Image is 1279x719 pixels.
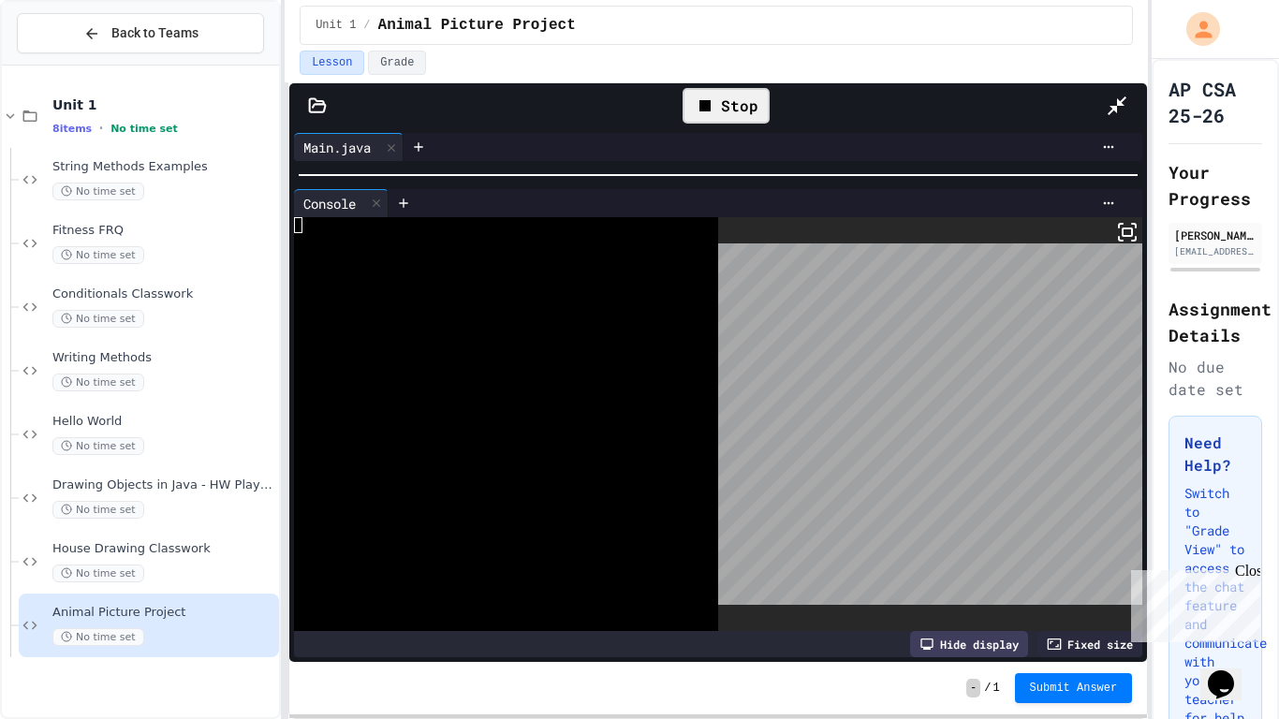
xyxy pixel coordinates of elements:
div: My Account [1167,7,1225,51]
button: Submit Answer [1015,673,1133,703]
div: Console [294,194,365,213]
span: Unit 1 [52,96,275,113]
span: String Methods Examples [52,159,275,175]
span: Animal Picture Project [378,14,576,37]
button: Grade [368,51,426,75]
div: Fixed size [1037,631,1142,657]
h2: Your Progress [1169,159,1262,212]
span: No time set [52,628,144,646]
span: No time set [52,246,144,264]
div: [PERSON_NAME] [1174,227,1257,243]
iframe: chat widget [1200,644,1260,700]
span: Back to Teams [111,23,198,43]
span: No time set [52,374,144,391]
span: 1 [992,681,999,696]
div: Main.java [294,133,404,161]
span: / [363,18,370,33]
button: Lesson [300,51,364,75]
span: Conditionals Classwork [52,286,275,302]
span: No time set [52,183,144,200]
span: Fitness FRQ [52,223,275,239]
span: / [984,681,991,696]
span: No time set [110,123,178,135]
div: Stop [683,88,770,124]
div: [EMAIL_ADDRESS][DOMAIN_NAME] [1174,244,1257,258]
span: Submit Answer [1030,681,1118,696]
span: Unit 1 [316,18,356,33]
span: No time set [52,565,144,582]
span: 8 items [52,123,92,135]
span: Hello World [52,414,275,430]
span: Drawing Objects in Java - HW Playposit Code [52,477,275,493]
div: Chat with us now!Close [7,7,129,119]
div: Hide display [910,631,1028,657]
span: • [99,121,103,136]
span: House Drawing Classwork [52,541,275,557]
div: Main.java [294,138,380,157]
div: Console [294,189,389,217]
button: Back to Teams [17,13,264,53]
span: Writing Methods [52,350,275,366]
h2: Assignment Details [1169,296,1262,348]
span: No time set [52,501,144,519]
span: No time set [52,310,144,328]
h3: Need Help? [1184,432,1246,477]
h1: AP CSA 25-26 [1169,76,1262,128]
span: No time set [52,437,144,455]
div: No due date set [1169,356,1262,401]
span: - [966,679,980,697]
span: Animal Picture Project [52,605,275,621]
iframe: chat widget [1124,563,1260,642]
